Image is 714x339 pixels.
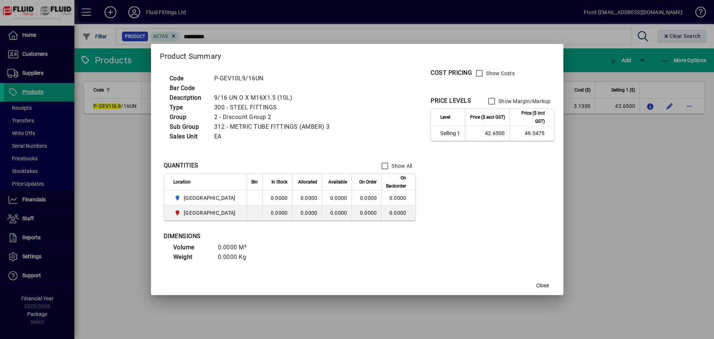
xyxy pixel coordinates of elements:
td: Type [166,103,210,112]
td: 0.0000 [322,205,351,220]
td: 2 - Discount Group 2 [210,112,339,122]
td: Volume [170,243,214,252]
span: On Order [359,178,377,186]
td: Sales Unit [166,132,210,141]
button: Close [531,279,554,292]
span: CHRISTCHURCH [173,208,239,217]
label: Show All [390,162,412,170]
span: Available [328,178,347,186]
h2: Product Summary [151,44,563,65]
td: 0.0000 [322,191,351,205]
span: [GEOGRAPHIC_DATA] [184,194,235,202]
td: 49.0475 [509,126,554,141]
td: 0.0000 [381,205,415,220]
td: Sub Group [166,122,210,132]
span: 0.0000 [360,210,377,216]
label: Show Costs [485,70,515,77]
td: Weight [170,252,214,262]
span: [GEOGRAPHIC_DATA] [184,209,235,217]
td: 0.0000 [262,205,292,220]
span: Level [440,113,450,121]
span: Price ($ incl GST) [514,109,545,125]
span: Price ($ excl GST) [470,113,505,121]
span: Bin [251,178,258,186]
span: On Backorder [386,174,406,190]
td: Bar Code [166,83,210,93]
td: 0.0000 [292,205,322,220]
span: In Stock [271,178,287,186]
td: Description [166,93,210,103]
td: 0.0000 M³ [214,243,259,252]
div: PRICE LEVELS [431,96,471,105]
span: Location [173,178,191,186]
td: EA [210,132,339,141]
td: 0.0000 [262,191,292,205]
div: DIMENSIONS [164,232,350,241]
span: Allocated [298,178,317,186]
span: 0.0000 [360,195,377,201]
td: 0.0000 [292,191,322,205]
span: Close [536,282,549,290]
td: P-GEV10L9/16UN [210,74,339,83]
td: 42.6500 [465,126,509,141]
label: Show Margin/Markup [497,97,551,105]
td: 300 - STEEL FITTINGS [210,103,339,112]
div: QUANTITIES [164,161,199,170]
td: 0.0000 Kg [214,252,259,262]
td: 9/16 UN O X M16X1.5 (10L) [210,93,339,103]
td: 0.0000 [381,191,415,205]
td: 312 - METRIC TUBE FITTINGS (AMBER) 3 [210,122,339,132]
span: AUCKLAND [173,194,239,202]
span: Selling 1 [440,129,460,137]
td: Code [166,74,210,83]
div: COST PRICING [431,68,472,77]
td: Group [166,112,210,122]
